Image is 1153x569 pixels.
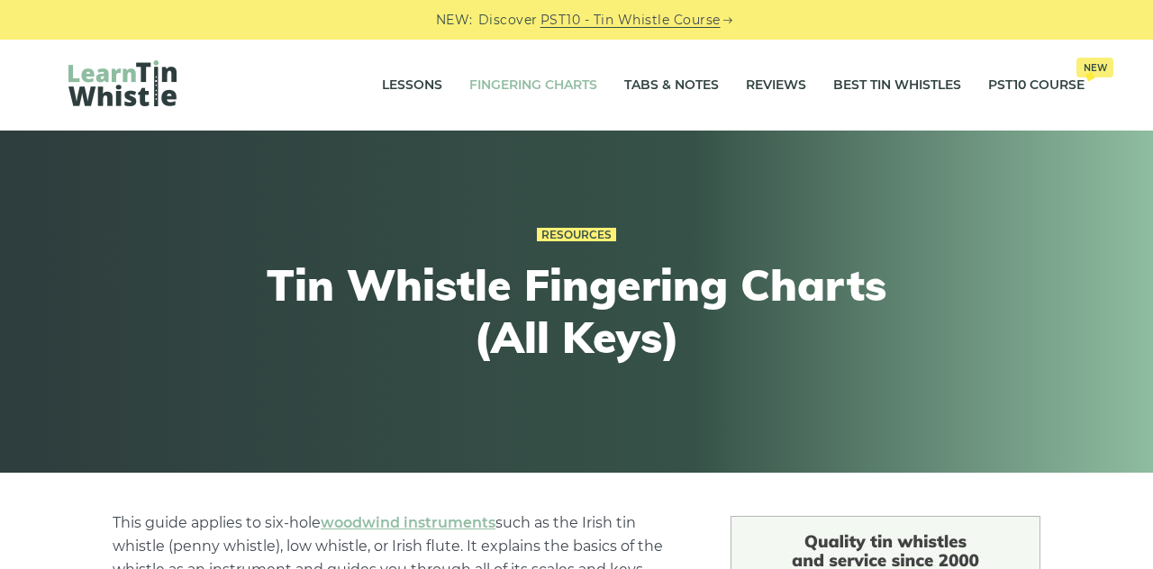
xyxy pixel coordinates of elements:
span: New [1076,58,1113,77]
h1: Tin Whistle Fingering Charts (All Keys) [245,259,908,363]
a: Lessons [382,63,442,108]
a: Fingering Charts [469,63,597,108]
a: woodwind instruments [321,514,495,531]
a: Resources [537,228,616,242]
img: LearnTinWhistle.com [68,60,177,106]
a: PST10 CourseNew [988,63,1085,108]
a: Best Tin Whistles [833,63,961,108]
a: Reviews [746,63,806,108]
a: Tabs & Notes [624,63,719,108]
